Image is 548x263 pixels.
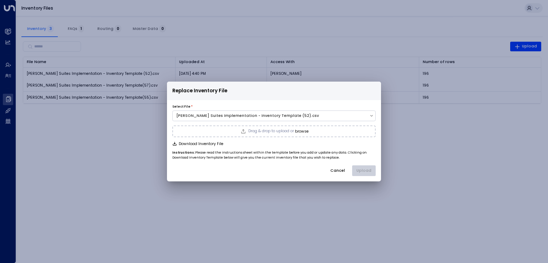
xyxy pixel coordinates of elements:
b: Instructions: [172,150,195,155]
button: Cancel [326,165,350,176]
span: Replace Inventory File [172,87,227,95]
p: Please read the instructions sheet within the template before you add or update any data. Clickin... [172,150,376,160]
span: Drag & drop to upload or [248,129,294,133]
button: Download Inventory File [172,141,223,146]
label: Select File [172,104,191,109]
div: [PERSON_NAME] Suites Implementation - Inventory Template (52).csv [176,113,366,119]
button: browse [295,129,309,134]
